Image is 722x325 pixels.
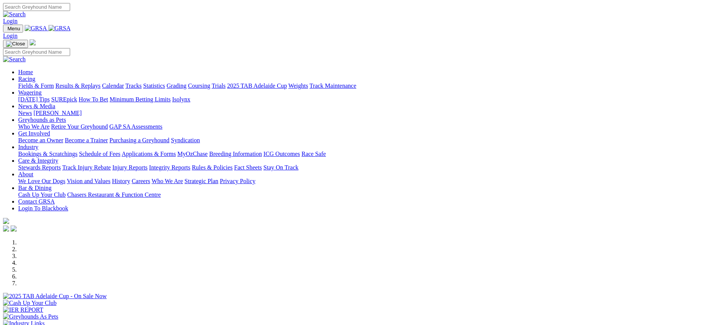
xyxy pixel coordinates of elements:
[3,48,70,56] input: Search
[152,178,183,184] a: Who We Are
[18,110,32,116] a: News
[11,225,17,232] img: twitter.svg
[18,96,719,103] div: Wagering
[8,26,20,31] span: Menu
[3,33,17,39] a: Login
[6,41,25,47] img: Close
[288,82,308,89] a: Weights
[185,178,218,184] a: Strategic Plan
[30,39,36,45] img: logo-grsa-white.png
[263,164,298,171] a: Stay On Track
[112,178,130,184] a: History
[122,151,176,157] a: Applications & Forms
[3,306,43,313] img: IER REPORT
[3,25,23,33] button: Toggle navigation
[3,293,107,300] img: 2025 TAB Adelaide Cup - On Sale Now
[18,198,55,205] a: Contact GRSA
[18,178,65,184] a: We Love Our Dogs
[18,144,38,150] a: Industry
[172,96,190,103] a: Isolynx
[18,151,77,157] a: Bookings & Scratchings
[18,185,52,191] a: Bar & Dining
[143,82,165,89] a: Statistics
[18,123,50,130] a: Who We Are
[18,164,61,171] a: Stewards Reports
[18,103,55,109] a: News & Media
[3,18,17,24] a: Login
[25,25,47,32] img: GRSA
[18,137,719,144] div: Get Involved
[49,25,71,32] img: GRSA
[220,178,255,184] a: Privacy Policy
[18,191,719,198] div: Bar & Dining
[51,123,108,130] a: Retire Your Greyhound
[110,123,163,130] a: GAP SA Assessments
[18,76,35,82] a: Racing
[18,137,63,143] a: Become an Owner
[188,82,210,89] a: Coursing
[3,3,70,11] input: Search
[62,164,111,171] a: Track Injury Rebate
[301,151,326,157] a: Race Safe
[112,164,147,171] a: Injury Reports
[18,96,50,103] a: [DATE] Tips
[167,82,186,89] a: Grading
[125,82,142,89] a: Tracks
[51,96,77,103] a: SUREpick
[3,300,56,306] img: Cash Up Your Club
[3,218,9,224] img: logo-grsa-white.png
[18,69,33,75] a: Home
[177,151,208,157] a: MyOzChase
[171,137,200,143] a: Syndication
[18,123,719,130] div: Greyhounds as Pets
[18,89,42,96] a: Wagering
[33,110,81,116] a: [PERSON_NAME]
[18,82,719,89] div: Racing
[18,151,719,157] div: Industry
[67,191,161,198] a: Chasers Restaurant & Function Centre
[3,56,26,63] img: Search
[18,157,58,164] a: Care & Integrity
[65,137,108,143] a: Become a Trainer
[102,82,124,89] a: Calendar
[3,11,26,18] img: Search
[18,117,66,123] a: Greyhounds as Pets
[18,130,50,137] a: Get Involved
[18,191,66,198] a: Cash Up Your Club
[209,151,262,157] a: Breeding Information
[18,82,54,89] a: Fields & Form
[149,164,190,171] a: Integrity Reports
[79,151,120,157] a: Schedule of Fees
[263,151,300,157] a: ICG Outcomes
[67,178,110,184] a: Vision and Values
[234,164,262,171] a: Fact Sheets
[211,82,226,89] a: Trials
[192,164,233,171] a: Rules & Policies
[310,82,356,89] a: Track Maintenance
[18,178,719,185] div: About
[3,313,58,320] img: Greyhounds As Pets
[55,82,100,89] a: Results & Replays
[3,225,9,232] img: facebook.svg
[18,110,719,117] div: News & Media
[227,82,287,89] a: 2025 TAB Adelaide Cup
[18,164,719,171] div: Care & Integrity
[79,96,108,103] a: How To Bet
[3,40,28,48] button: Toggle navigation
[18,205,68,211] a: Login To Blackbook
[110,137,169,143] a: Purchasing a Greyhound
[110,96,171,103] a: Minimum Betting Limits
[132,178,150,184] a: Careers
[18,171,33,177] a: About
